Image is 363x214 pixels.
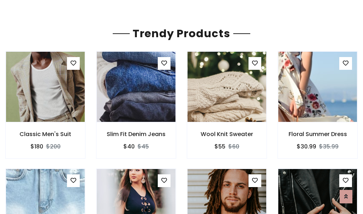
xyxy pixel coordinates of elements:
[6,131,85,137] h6: Classic Men's Suit
[187,131,267,137] h6: Wool Knit Sweater
[130,26,233,41] span: Trendy Products
[30,143,43,150] h6: $180
[319,142,339,151] del: $35.99
[46,142,61,151] del: $200
[278,131,357,137] h6: Floral Summer Dress
[96,131,176,137] h6: Slim Fit Denim Jeans
[228,142,239,151] del: $60
[297,143,316,150] h6: $30.99
[123,143,135,150] h6: $40
[214,143,225,150] h6: $55
[138,142,149,151] del: $45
